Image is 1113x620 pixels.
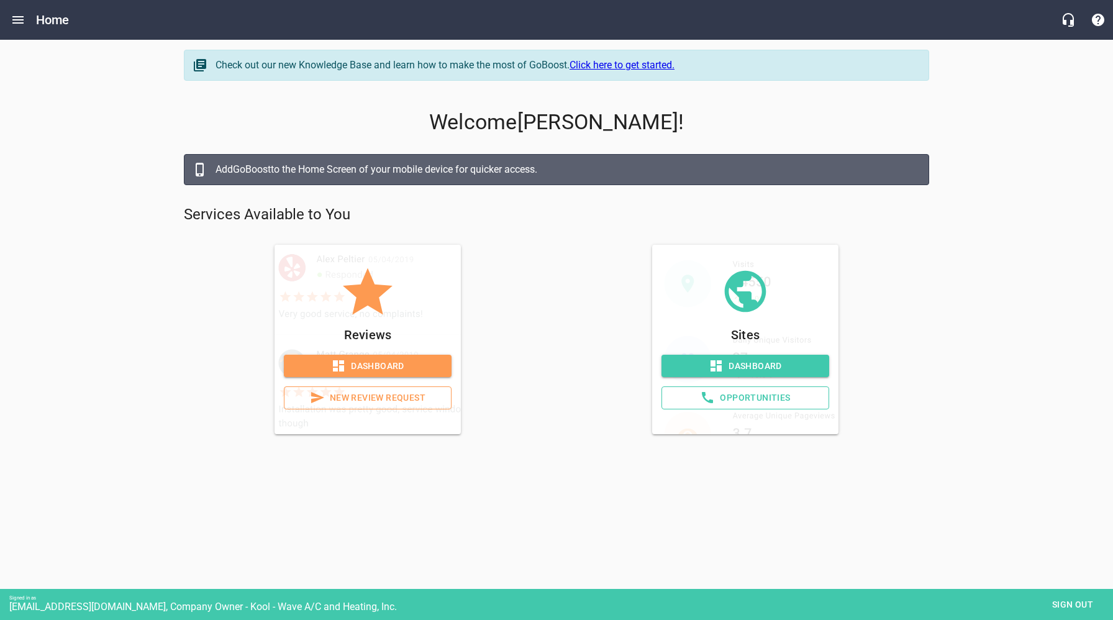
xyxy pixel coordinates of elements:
[3,5,33,35] button: Open drawer
[661,355,829,378] a: Dashboard
[570,59,675,71] a: Click here to get started.
[284,355,452,378] a: Dashboard
[9,595,1113,601] div: Signed in as
[36,10,70,30] h6: Home
[284,386,452,409] a: New Review Request
[1047,597,1099,613] span: Sign out
[661,325,829,345] p: Sites
[661,386,829,409] a: Opportunities
[1083,5,1113,35] button: Support Portal
[294,390,441,406] span: New Review Request
[284,325,452,345] p: Reviews
[294,358,442,374] span: Dashboard
[216,58,916,73] div: Check out our new Knowledge Base and learn how to make the most of GoBoost.
[184,154,929,185] a: AddGoBoostto the Home Screen of your mobile device for quicker access.
[184,205,929,225] p: Services Available to You
[1053,5,1083,35] button: Live Chat
[184,110,929,135] p: Welcome [PERSON_NAME] !
[216,162,916,177] div: Add GoBoost to the Home Screen of your mobile device for quicker access.
[672,390,819,406] span: Opportunities
[671,358,819,374] span: Dashboard
[1042,593,1104,616] button: Sign out
[9,601,1113,613] div: [EMAIL_ADDRESS][DOMAIN_NAME], Company Owner - Kool - Wave A/C and Heating, Inc.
